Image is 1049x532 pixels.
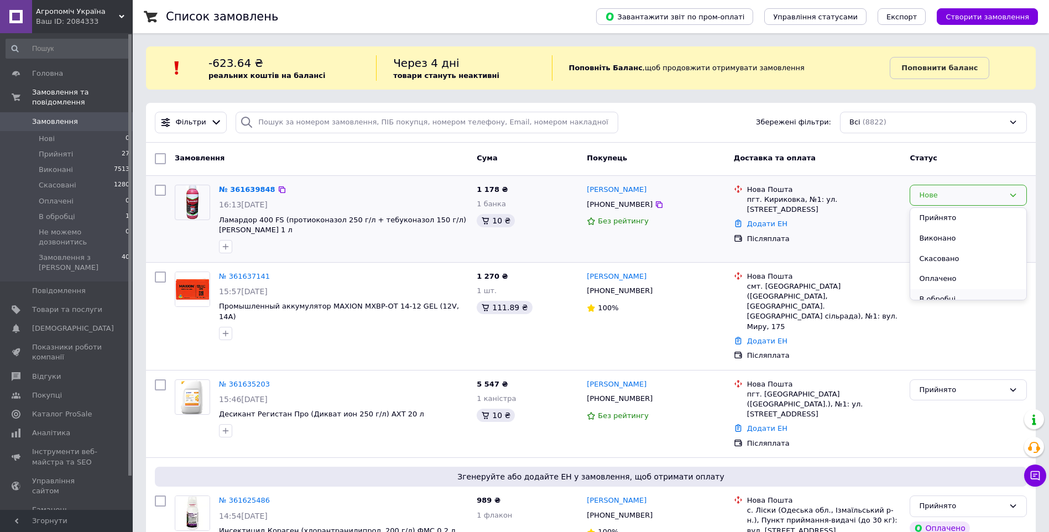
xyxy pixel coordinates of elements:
[219,410,424,418] span: Десикант Регистан Про (Дикват ион 250 г/л) АХТ 20 л
[910,249,1026,269] li: Скасовано
[747,424,787,432] a: Додати ЕН
[186,185,199,220] img: Фото товару
[32,428,70,438] span: Аналітика
[159,471,1022,482] span: Згенеруйте або додайте ЕН у замовлення, щоб отримати оплату
[114,165,129,175] span: 7513
[1024,465,1046,487] button: Чат з покупцем
[175,185,210,220] a: Фото товару
[910,154,937,162] span: Статус
[393,71,499,80] b: товари стануть неактивні
[605,12,744,22] span: Завантажити звіт по пром-оплаті
[6,39,131,59] input: Пошук
[910,289,1026,310] li: В обробці
[596,8,753,25] button: Завантажити звіт по пром-оплаті
[393,56,460,70] span: Через 4 дні
[764,8,867,25] button: Управління статусами
[32,447,102,467] span: Інструменти веб-майстра та SEO
[32,409,92,419] span: Каталог ProSale
[747,351,901,361] div: Післяплата
[219,302,459,321] a: Промышленный аккумулятор MAXION MXBP-OT 14-12 GEL (12V, 14А)
[36,7,119,17] span: Агропоміч Україна
[890,57,989,79] a: Поповнити баланс
[32,305,102,315] span: Товари та послуги
[122,253,129,273] span: 40
[219,395,268,404] span: 15:46[DATE]
[39,196,74,206] span: Оплачені
[208,71,326,80] b: реальних коштів на балансі
[773,13,858,21] span: Управління статусами
[126,196,129,206] span: 0
[39,165,73,175] span: Виконані
[477,394,516,403] span: 1 каністра
[39,227,126,247] span: Не можемо дозвонитись
[747,379,901,389] div: Нова Пошта
[919,384,1004,396] div: Прийнято
[36,17,133,27] div: Ваш ID: 2084333
[39,180,76,190] span: Скасовані
[477,272,508,280] span: 1 270 ₴
[919,500,1004,512] div: Прийнято
[937,8,1038,25] button: Створити замовлення
[219,200,268,209] span: 16:13[DATE]
[849,117,860,128] span: Всі
[39,149,73,159] span: Прийняті
[32,117,78,127] span: Замовлення
[747,234,901,244] div: Післяплата
[886,13,917,21] span: Експорт
[175,272,210,306] img: Фото товару
[39,253,122,273] span: Замовлення з [PERSON_NAME]
[32,342,102,362] span: Показники роботи компанії
[598,217,649,225] span: Без рейтингу
[175,496,210,530] img: Фото товару
[477,511,512,519] span: 1 флакон
[747,220,787,228] a: Додати ЕН
[114,180,129,190] span: 1280
[39,212,75,222] span: В обробці
[598,304,618,312] span: 100%
[219,380,270,388] a: № 361635203
[910,208,1026,228] li: Прийнято
[734,154,816,162] span: Доставка та оплата
[175,272,210,307] a: Фото товару
[219,496,270,504] a: № 361625486
[32,87,133,107] span: Замовлення та повідомлення
[166,10,278,23] h1: Список замовлень
[477,409,515,422] div: 10 ₴
[175,496,210,531] a: Фото товару
[552,55,890,81] div: , щоб продовжити отримувати замовлення
[32,324,114,333] span: [DEMOGRAPHIC_DATA]
[747,439,901,448] div: Післяплата
[878,8,926,25] button: Експорт
[863,118,886,126] span: (8822)
[587,496,646,506] a: [PERSON_NAME]
[219,216,466,234] a: Ламардор 400 FS (протиоконазол 250 г/л + тебуконазол 150 г/л) [PERSON_NAME] 1 л
[477,496,500,504] span: 989 ₴
[477,214,515,227] div: 10 ₴
[32,286,86,296] span: Повідомлення
[477,286,497,295] span: 1 шт.
[126,227,129,247] span: 0
[747,496,901,505] div: Нова Пошта
[126,134,129,144] span: 0
[587,154,627,162] span: Покупець
[122,149,129,159] span: 27
[477,154,497,162] span: Cума
[126,212,129,222] span: 1
[32,476,102,496] span: Управління сайтом
[910,228,1026,249] li: Виконано
[219,185,275,194] a: № 361639848
[477,200,506,208] span: 1 банка
[32,390,62,400] span: Покупці
[175,379,210,415] a: Фото товару
[181,380,204,414] img: Фото товару
[747,281,901,332] div: смт. [GEOGRAPHIC_DATA] ([GEOGRAPHIC_DATA], [GEOGRAPHIC_DATA]. [GEOGRAPHIC_DATA] сільрада), №1: ву...
[219,287,268,296] span: 15:57[DATE]
[946,13,1029,21] span: Створити замовлення
[587,185,646,195] a: [PERSON_NAME]
[587,286,653,295] span: [PHONE_NUMBER]
[32,372,61,382] span: Відгуки
[32,69,63,79] span: Головна
[208,56,263,70] span: -623.64 ₴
